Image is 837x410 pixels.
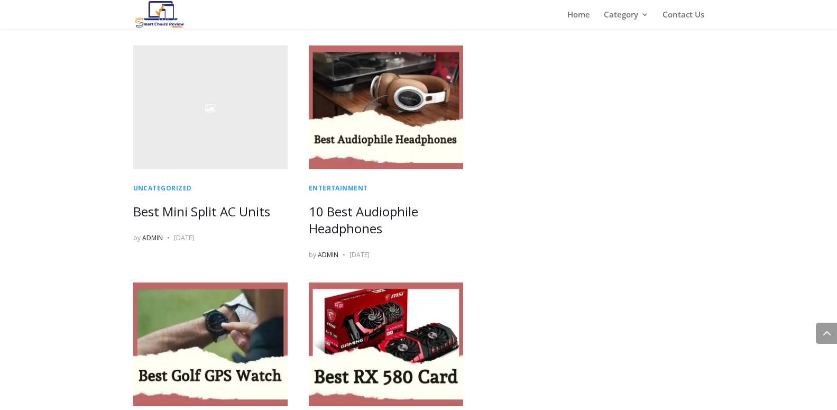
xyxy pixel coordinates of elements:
[604,11,649,29] a: Category
[309,184,368,193] a: Entertainment
[133,203,270,220] a: Best Mini Split AC Units
[133,233,141,242] span: by
[318,250,338,259] a: admin
[133,184,192,193] a: Uncategorized
[309,203,418,237] a: 10 Best Audiophile Headphones
[135,1,185,28] img: Smart Choice Review
[174,232,194,244] div: [DATE]
[309,45,463,169] img: best audiophile headphones
[142,233,163,242] a: admin
[133,283,288,406] img: Best Golf GPS Watch
[349,249,370,261] div: [DATE]
[567,11,590,29] a: Home
[663,11,704,29] a: Contact Us
[309,283,463,406] img: Best rx 580 card
[309,250,316,259] span: by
